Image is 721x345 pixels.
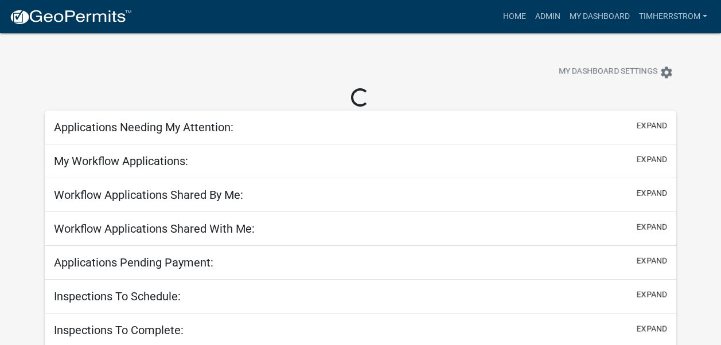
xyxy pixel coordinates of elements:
h5: Workflow Applications Shared By Me: [54,188,243,202]
button: expand [637,120,667,132]
h5: Applications Pending Payment: [54,256,213,269]
a: Admin [531,6,565,28]
h5: My Workflow Applications: [54,154,188,168]
button: expand [637,289,667,301]
h5: Applications Needing My Attention: [54,120,233,134]
i: settings [660,65,673,79]
a: Home [498,6,531,28]
a: My Dashboard [565,6,634,28]
h5: Inspections To Complete: [54,323,184,337]
button: expand [637,187,667,199]
button: expand [637,323,667,335]
button: expand [637,154,667,166]
button: expand [637,221,667,233]
a: TimHerrstrom [634,6,712,28]
span: My Dashboard Settings [559,65,657,79]
button: expand [637,255,667,267]
h5: Workflow Applications Shared With Me: [54,222,255,236]
button: My Dashboard Settingssettings [549,61,683,83]
h5: Inspections To Schedule: [54,289,181,303]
